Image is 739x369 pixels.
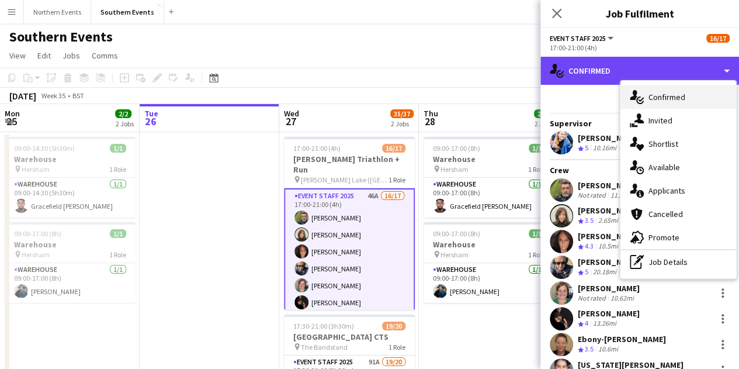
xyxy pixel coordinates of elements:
[33,48,55,63] a: Edit
[550,34,606,43] span: Event Staff 2025
[388,343,405,351] span: 1 Role
[144,108,158,119] span: Tue
[115,109,131,118] span: 2/2
[116,119,134,128] div: 2 Jobs
[535,119,553,128] div: 2 Jobs
[620,202,736,226] div: Cancelled
[620,109,736,132] div: Invited
[540,165,739,175] div: Crew
[24,1,91,23] button: Northern Events
[591,319,619,329] div: 13.26mi
[5,154,136,164] h3: Warehouse
[620,226,736,249] div: Promote
[301,343,348,351] span: The Bandstand
[585,344,594,353] span: 3.5
[620,250,736,274] div: Job Details
[284,332,415,342] h3: [GEOGRAPHIC_DATA] CTS
[5,48,30,63] a: View
[585,242,594,250] span: 4.3
[578,205,640,216] div: [PERSON_NAME]
[440,165,469,174] span: Hersham
[37,50,51,61] span: Edit
[619,143,639,153] div: Crew has different fees then in role
[110,144,126,153] span: 1/1
[301,175,388,184] span: [PERSON_NAME] Lake ([GEOGRAPHIC_DATA])
[9,90,36,102] div: [DATE]
[92,50,118,61] span: Comms
[529,229,545,238] span: 1/1
[143,115,158,128] span: 26
[5,178,136,218] app-card-role: Warehouse1/109:00-14:30 (5h30m)Gracefield [PERSON_NAME]
[585,319,588,327] span: 4
[14,229,61,238] span: 09:00-17:00 (8h)
[424,178,554,218] app-card-role: Warehouse1/109:00-17:00 (8h)Gracefield [PERSON_NAME]
[3,115,20,128] span: 25
[422,115,438,128] span: 28
[585,216,594,225] span: 3.5
[9,28,113,46] h1: Southern Events
[284,154,415,175] h3: [PERSON_NAME] Triathlon + Run
[284,137,415,310] app-job-card: 17:00-21:00 (4h)16/17[PERSON_NAME] Triathlon + Run [PERSON_NAME] Lake ([GEOGRAPHIC_DATA])1 RoleEv...
[620,156,736,179] div: Available
[596,242,620,251] div: 10.5mi
[58,48,85,63] a: Jobs
[534,109,550,118] span: 2/2
[109,165,126,174] span: 1 Role
[63,50,80,61] span: Jobs
[578,133,640,143] div: [PERSON_NAME]
[433,229,480,238] span: 09:00-17:00 (8h)
[578,294,608,302] div: Not rated
[591,267,619,277] div: 20.18mi
[39,91,68,100] span: Week 35
[284,108,299,119] span: Wed
[596,216,620,226] div: 2.65mi
[5,263,136,303] app-card-role: Warehouse1/109:00-17:00 (8h)[PERSON_NAME]
[424,108,438,119] span: Thu
[540,57,739,85] div: Confirmed
[540,118,739,129] div: Supervisor
[585,267,588,276] span: 5
[382,144,405,153] span: 16/17
[585,143,588,152] span: 5
[550,43,730,52] div: 17:00-21:00 (4h)
[620,132,736,156] div: Shortlist
[5,239,136,250] h3: Warehouse
[578,283,640,294] div: [PERSON_NAME]
[591,143,619,153] div: 10.16mi
[22,250,50,259] span: Hersham
[110,229,126,238] span: 1/1
[608,191,633,199] div: 11.5mi
[528,250,545,259] span: 1 Role
[5,222,136,303] app-job-card: 09:00-17:00 (8h)1/1Warehouse Hersham1 RoleWarehouse1/109:00-17:00 (8h)[PERSON_NAME]
[424,137,554,218] app-job-card: 09:00-17:00 (8h)1/1Warehouse Hersham1 RoleWarehouse1/109:00-17:00 (8h)Gracefield [PERSON_NAME]
[5,108,20,119] span: Mon
[578,257,640,267] div: [PERSON_NAME]
[72,91,84,100] div: BST
[14,144,75,153] span: 09:00-14:30 (5h30m)
[440,250,469,259] span: Hersham
[540,6,739,21] h3: Job Fulfilment
[620,85,736,109] div: Confirmed
[109,250,126,259] span: 1 Role
[382,322,405,330] span: 19/20
[620,179,736,202] div: Applicants
[293,144,341,153] span: 17:00-21:00 (4h)
[424,239,554,250] h3: Warehouse
[424,263,554,303] app-card-role: Warehouse1/109:00-17:00 (8h)[PERSON_NAME]
[528,165,545,174] span: 1 Role
[5,137,136,218] app-job-card: 09:00-14:30 (5h30m)1/1Warehouse Hersham1 RoleWarehouse1/109:00-14:30 (5h30m)Gracefield [PERSON_NAME]
[578,231,640,242] div: [PERSON_NAME]
[424,154,554,164] h3: Warehouse
[22,165,50,174] span: Hersham
[608,294,636,302] div: 10.62mi
[550,34,615,43] button: Event Staff 2025
[424,222,554,303] app-job-card: 09:00-17:00 (8h)1/1Warehouse Hersham1 RoleWarehouse1/109:00-17:00 (8h)[PERSON_NAME]
[433,144,480,153] span: 09:00-17:00 (8h)
[391,119,413,128] div: 2 Jobs
[293,322,354,330] span: 17:30-21:00 (3h30m)
[390,109,414,118] span: 35/37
